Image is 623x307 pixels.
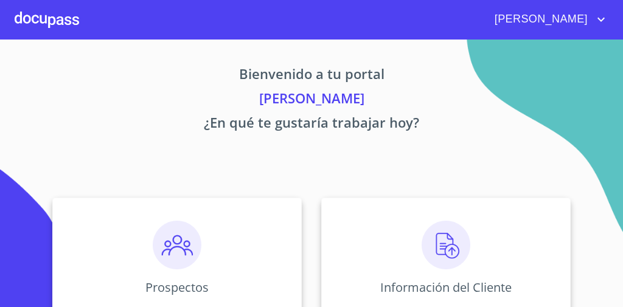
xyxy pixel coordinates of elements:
img: carga.png [422,221,470,269]
p: ¿En qué te gustaría trabajar hoy? [15,112,608,137]
img: prospectos.png [153,221,201,269]
button: account of current user [486,10,608,29]
p: [PERSON_NAME] [15,88,608,112]
p: Bienvenido a tu portal [15,64,608,88]
p: Información del Cliente [380,279,512,295]
span: [PERSON_NAME] [486,10,594,29]
p: Prospectos [145,279,209,295]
